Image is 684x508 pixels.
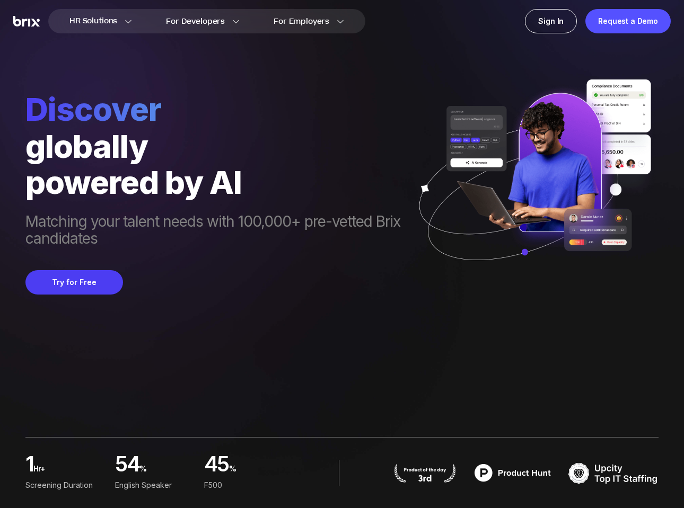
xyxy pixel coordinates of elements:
img: Brix Logo [13,16,40,27]
img: TOP IT STAFFING [568,460,659,486]
img: product hunt badge [468,460,558,486]
span: For Developers [166,16,225,27]
div: English Speaker [115,479,196,491]
span: HR Solutions [69,13,117,30]
span: % [139,460,196,483]
a: Request a Demo [585,9,671,33]
span: Matching your talent needs with 100,000+ pre-vetted Brix candidates [25,213,406,249]
span: For Employers [274,16,329,27]
span: 1 [25,454,33,477]
div: Screening duration [25,479,107,491]
span: hr+ [33,460,106,483]
span: % [229,460,285,483]
div: F500 [204,479,285,491]
div: powered by AI [25,164,406,200]
span: Discover [25,90,406,128]
div: globally [25,128,406,164]
button: Try for Free [25,270,123,295]
span: 54 [115,454,140,477]
img: ai generate [406,79,659,282]
a: Sign In [525,9,577,33]
span: 45 [204,454,229,477]
img: product hunt badge [393,464,457,483]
